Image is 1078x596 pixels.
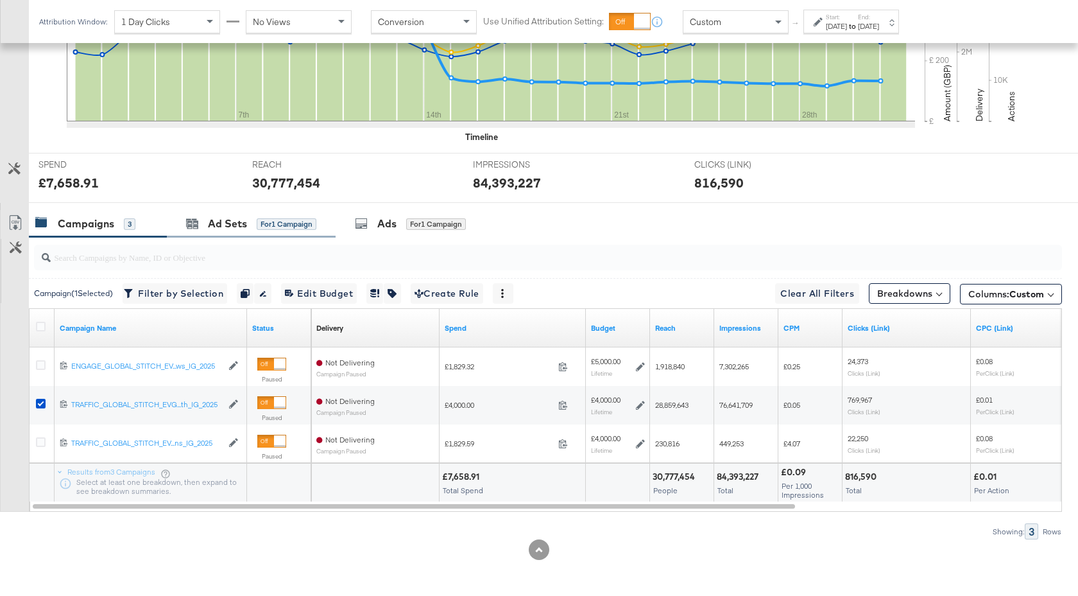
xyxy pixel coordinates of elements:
sub: Lifetime [591,446,612,454]
a: Your campaign name. [60,323,242,333]
span: 449,253 [719,439,744,448]
span: 769,967 [848,395,872,405]
div: TRAFFIC_GLOBAL_STITCH_EVG...th_IG_2025 [71,399,222,410]
button: Breakdowns [869,283,950,304]
a: The total amount spent to date. [445,323,581,333]
span: ↑ [790,22,802,26]
span: Create Rule [415,286,479,302]
a: TRAFFIC_GLOBAL_STITCH_EVG...th_IG_2025 [71,399,222,410]
div: Ads [377,216,397,231]
div: Campaign ( 1 Selected) [34,288,113,299]
sub: Per Click (Link) [976,446,1014,454]
span: 28,859,643 [655,400,689,410]
div: 84,393,227 [473,173,541,192]
span: £0.01 [976,395,993,405]
button: Clear All Filters [775,283,859,304]
div: Rows [1042,527,1062,536]
span: No Views [253,16,291,28]
span: 24,373 [848,356,868,366]
span: £1,829.59 [445,439,553,448]
label: Paused [257,414,286,422]
sub: Per Click (Link) [976,408,1014,416]
div: for 1 Campaign [406,218,466,230]
div: 816,590 [845,471,880,483]
span: 1 Day Clicks [121,16,170,28]
div: £4,000.00 [591,434,620,444]
span: Edit Budget [285,286,353,302]
div: Delivery [316,323,343,333]
span: Not Delivering [325,435,375,444]
div: 84,393,227 [717,471,762,483]
span: 76,641,709 [719,400,753,410]
div: 30,777,454 [653,471,699,483]
sub: Lifetime [591,408,612,416]
span: Not Delivering [325,396,375,406]
span: Total [846,486,862,495]
span: £0.05 [783,400,800,410]
button: Columns:Custom [960,284,1062,304]
span: Conversion [378,16,424,28]
a: The number of clicks on links appearing on your ad or Page that direct people to your sites off F... [848,323,966,333]
a: Reflects the ability of your Ad Campaign to achieve delivery based on ad states, schedule and bud... [316,323,343,333]
span: People [653,486,678,495]
div: Ad Sets [208,216,247,231]
div: 816,590 [694,173,744,192]
div: £5,000.00 [591,356,620,367]
span: Total [717,486,733,495]
span: £4,000.00 [445,400,553,410]
span: £0.08 [976,356,993,366]
span: CLICKS (LINK) [694,159,791,171]
a: Shows the current state of your Ad Campaign. [252,323,306,333]
div: Attribution Window: [38,17,108,26]
sub: Clicks (Link) [848,369,880,377]
span: Columns: [968,288,1044,301]
text: Delivery [973,89,985,121]
sub: Campaign Paused [316,409,375,416]
button: Edit Budget [281,283,357,304]
label: Use Unified Attribution Setting: [483,15,604,28]
div: TRAFFIC_GLOBAL_STITCH_EV...ns_IG_2025 [71,438,222,448]
label: Start: [826,13,847,21]
strong: to [847,21,858,31]
button: Create Rule [411,283,483,304]
text: Amount (GBP) [941,65,953,121]
label: End: [858,13,879,21]
div: [DATE] [858,21,879,31]
span: Custom [1009,288,1044,300]
div: 30,777,454 [252,173,320,192]
button: Filter by Selection [123,283,227,304]
sub: Campaign Paused [316,448,375,455]
div: £7,658.91 [442,471,483,483]
div: £0.09 [781,466,810,478]
text: Actions [1005,91,1017,121]
span: 7,302,265 [719,362,749,371]
span: Clear All Filters [780,286,854,302]
sub: Clicks (Link) [848,408,880,416]
label: Paused [257,375,286,383]
span: IMPRESSIONS [473,159,569,171]
a: The average cost you've paid to have 1,000 impressions of your ad. [783,323,837,333]
span: SPEND [38,159,135,171]
a: The number of people your ad was served to. [655,323,709,333]
div: £7,658.91 [38,173,99,192]
label: Paused [257,452,286,460]
sub: Campaign Paused [316,371,375,378]
div: for 1 Campaign [257,218,316,230]
span: £0.25 [783,362,800,371]
sub: Clicks (Link) [848,446,880,454]
sub: Lifetime [591,369,612,377]
span: Total Spend [443,486,483,495]
span: Not Delivering [325,358,375,367]
div: Timeline [465,131,498,143]
div: £0.01 [973,471,1000,483]
span: REACH [252,159,348,171]
div: Showing: [992,527,1025,536]
sub: Per Click (Link) [976,369,1014,377]
span: 230,816 [655,439,680,448]
a: The number of times your ad was served. On mobile apps an ad is counted as served the first time ... [719,323,773,333]
a: ENGAGE_GLOBAL_STITCH_EV...ws_IG_2025 [71,361,222,372]
div: ENGAGE_GLOBAL_STITCH_EV...ws_IG_2025 [71,361,222,371]
div: Campaigns [58,216,114,231]
input: Search Campaigns by Name, ID or Objective [51,240,969,265]
span: 22,250 [848,434,868,443]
